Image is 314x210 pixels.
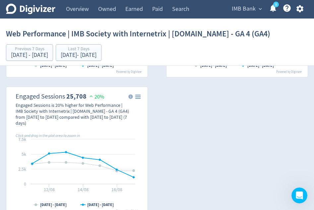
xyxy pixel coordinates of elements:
button: Messages [44,149,88,176]
dt: Engaged Sessions [16,92,65,101]
img: Profile image for Hugo [90,11,103,24]
text: 0 [24,181,26,187]
button: Search for help [10,109,123,122]
div: Send us a messageWe will reply as soon as we can [7,78,126,103]
text: 16/08 [111,187,122,192]
span: 20% [88,94,104,100]
text: 5k [22,151,26,157]
div: [DATE] - [DATE] [61,52,96,58]
text: Powered by Digivizer [116,70,142,74]
text: [DATE] - [DATE] [87,202,114,207]
p: How can we help? [13,58,119,69]
span: Help [105,166,116,170]
span: Home [15,166,30,170]
i: Click and drag in the plot area to zoom in [16,133,80,138]
text: [DATE] - [DATE] [40,202,67,207]
div: How do I connect my Facebook and Instagram Business Account in the Digivizer Platform? [14,147,111,168]
text: 2.5k [18,166,26,172]
button: Last 7 Days[DATE]- [DATE] [56,44,101,61]
button: IMB Bank [229,4,264,14]
div: [DATE] - [DATE] [11,52,48,58]
iframe: Intercom live chat [291,188,307,203]
div: A Step by [PERSON_NAME] On Hashtag Reporting [14,128,111,142]
text: 14/08 [78,187,89,192]
div: Engaged Sessions is 20% higher for Web Performance | IMB Society with Internetrix | [DOMAIN_NAME]... [16,102,130,126]
div: A Step by [PERSON_NAME] On Hashtag Reporting [10,125,123,144]
span: Messages [55,166,78,170]
h1: Web Performance | IMB Society with Internetrix | [DOMAIN_NAME] - GA 4 (GA4) [6,23,270,44]
div: Previous 7 Days [11,47,48,52]
div: Close [114,11,126,22]
span: IMB Bank [232,4,256,14]
div: We will reply as soon as we can [14,90,111,97]
text: 12/08 [44,187,55,192]
div: How do I connect my Facebook and Instagram Business Account in the Digivizer Platform? [10,144,123,170]
button: Previous 7 Days[DATE] - [DATE] [6,44,53,61]
div: Last 7 Days [61,47,96,52]
button: Help [89,149,133,176]
img: logo [13,13,24,23]
img: positive-performance.svg [88,94,94,99]
div: Send us a message [14,83,111,90]
span: Search for help [14,112,54,119]
span: expand_more [257,6,263,12]
strong: 25,708 [66,92,87,101]
text: 5 [275,2,277,7]
p: Hi there 👋 [13,47,119,58]
text: 7.5k [18,136,26,142]
a: 5 [273,2,279,7]
text: Powered by Digivizer [276,70,302,74]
